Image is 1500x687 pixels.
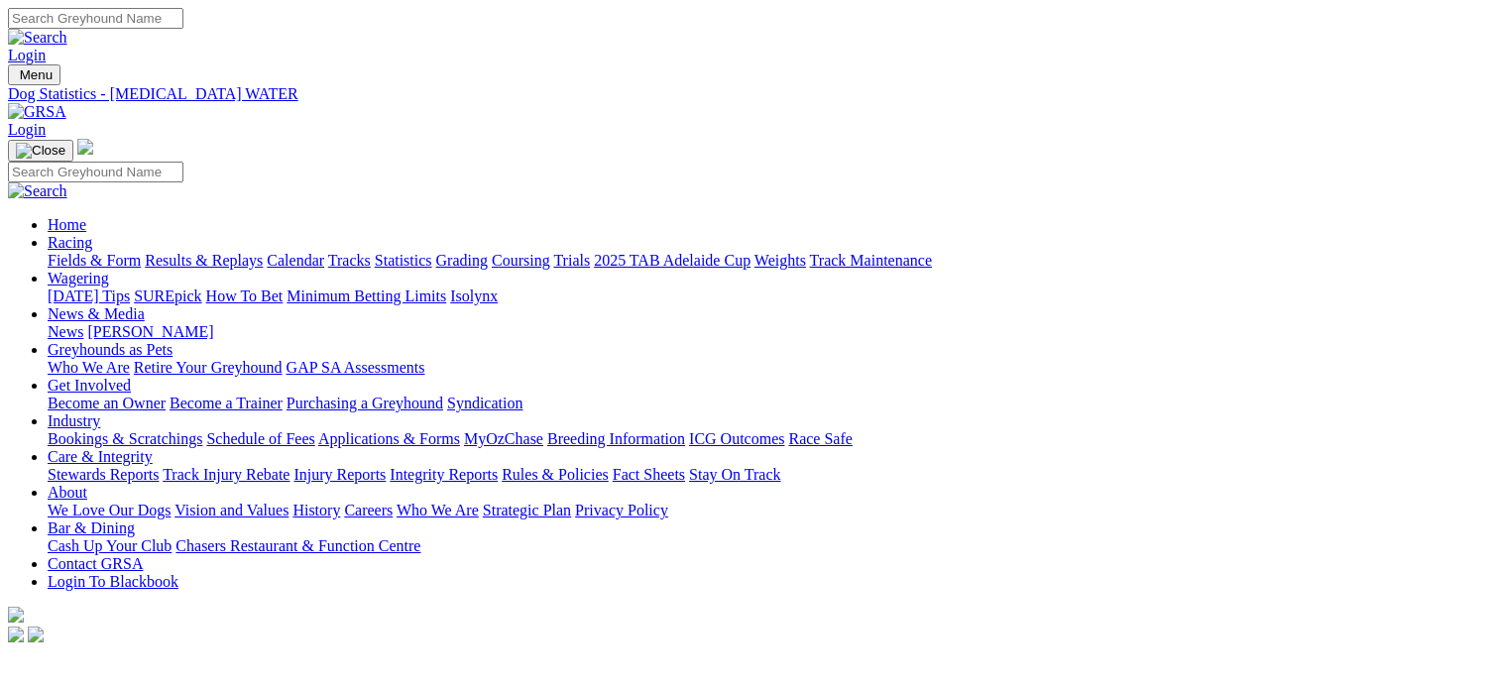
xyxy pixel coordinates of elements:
[293,466,386,483] a: Injury Reports
[267,252,324,269] a: Calendar
[170,395,283,411] a: Become a Trainer
[48,430,202,447] a: Bookings & Scratchings
[134,359,283,376] a: Retire Your Greyhound
[8,64,60,85] button: Toggle navigation
[547,430,685,447] a: Breeding Information
[483,502,571,518] a: Strategic Plan
[48,412,100,429] a: Industry
[206,287,284,304] a: How To Bet
[48,448,153,465] a: Care & Integrity
[8,162,183,182] input: Search
[48,287,130,304] a: [DATE] Tips
[163,466,289,483] a: Track Injury Rebate
[287,359,425,376] a: GAP SA Assessments
[48,341,173,358] a: Greyhounds as Pets
[48,216,86,233] a: Home
[8,47,46,63] a: Login
[287,287,446,304] a: Minimum Betting Limits
[788,430,852,447] a: Race Safe
[8,607,24,623] img: logo-grsa-white.png
[464,430,543,447] a: MyOzChase
[48,323,1492,341] div: News & Media
[16,143,65,159] img: Close
[48,502,1492,519] div: About
[48,252,1492,270] div: Racing
[48,466,159,483] a: Stewards Reports
[754,252,806,269] a: Weights
[450,287,498,304] a: Isolynx
[145,252,263,269] a: Results & Replays
[575,502,668,518] a: Privacy Policy
[8,182,67,200] img: Search
[206,430,314,447] a: Schedule of Fees
[20,67,53,82] span: Menu
[48,466,1492,484] div: Care & Integrity
[8,140,73,162] button: Toggle navigation
[175,537,420,554] a: Chasers Restaurant & Function Centre
[328,252,371,269] a: Tracks
[48,287,1492,305] div: Wagering
[8,8,183,29] input: Search
[48,359,1492,377] div: Greyhounds as Pets
[48,323,83,340] a: News
[48,484,87,501] a: About
[48,395,1492,412] div: Get Involved
[613,466,685,483] a: Fact Sheets
[48,377,131,394] a: Get Involved
[48,573,178,590] a: Login To Blackbook
[375,252,432,269] a: Statistics
[48,555,143,572] a: Contact GRSA
[48,234,92,251] a: Racing
[87,323,213,340] a: [PERSON_NAME]
[318,430,460,447] a: Applications & Forms
[292,502,340,518] a: History
[8,103,66,121] img: GRSA
[134,287,201,304] a: SUREpick
[689,430,784,447] a: ICG Outcomes
[48,537,172,554] a: Cash Up Your Club
[48,395,166,411] a: Become an Owner
[8,627,24,642] img: facebook.svg
[77,139,93,155] img: logo-grsa-white.png
[48,252,141,269] a: Fields & Form
[28,627,44,642] img: twitter.svg
[48,519,135,536] a: Bar & Dining
[8,121,46,138] a: Login
[502,466,609,483] a: Rules & Policies
[8,85,1492,103] a: Dog Statistics - [MEDICAL_DATA] WATER
[8,29,67,47] img: Search
[436,252,488,269] a: Grading
[48,430,1492,448] div: Industry
[553,252,590,269] a: Trials
[48,305,145,322] a: News & Media
[48,359,130,376] a: Who We Are
[344,502,393,518] a: Careers
[174,502,288,518] a: Vision and Values
[397,502,479,518] a: Who We Are
[48,502,171,518] a: We Love Our Dogs
[492,252,550,269] a: Coursing
[689,466,780,483] a: Stay On Track
[287,395,443,411] a: Purchasing a Greyhound
[810,252,932,269] a: Track Maintenance
[390,466,498,483] a: Integrity Reports
[447,395,522,411] a: Syndication
[48,537,1492,555] div: Bar & Dining
[594,252,750,269] a: 2025 TAB Adelaide Cup
[48,270,109,286] a: Wagering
